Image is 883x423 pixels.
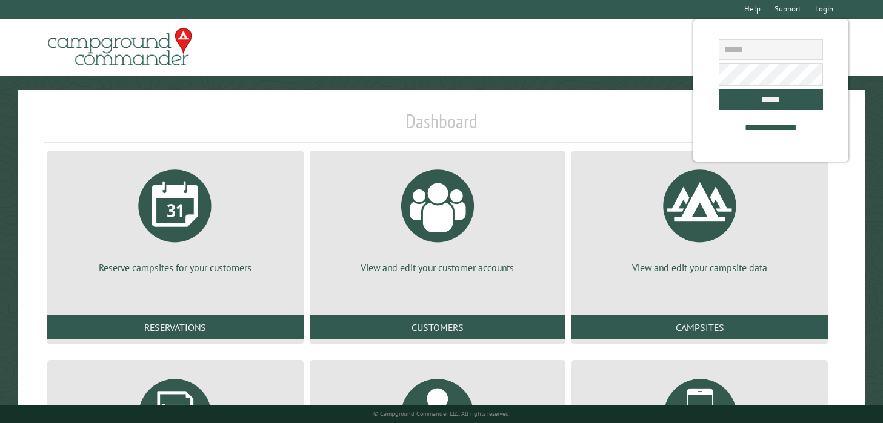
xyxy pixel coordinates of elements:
[586,160,813,274] a: View and edit your campsite data
[44,110,839,143] h1: Dashboard
[62,160,289,274] a: Reserve campsites for your customers
[324,261,551,274] p: View and edit your customer accounts
[47,315,304,339] a: Reservations
[44,24,196,71] img: Campground Commander
[310,315,566,339] a: Customers
[571,315,828,339] a: Campsites
[373,410,510,418] small: © Campground Commander LLC. All rights reserved.
[62,261,289,274] p: Reserve campsites for your customers
[586,261,813,274] p: View and edit your campsite data
[324,160,551,274] a: View and edit your customer accounts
